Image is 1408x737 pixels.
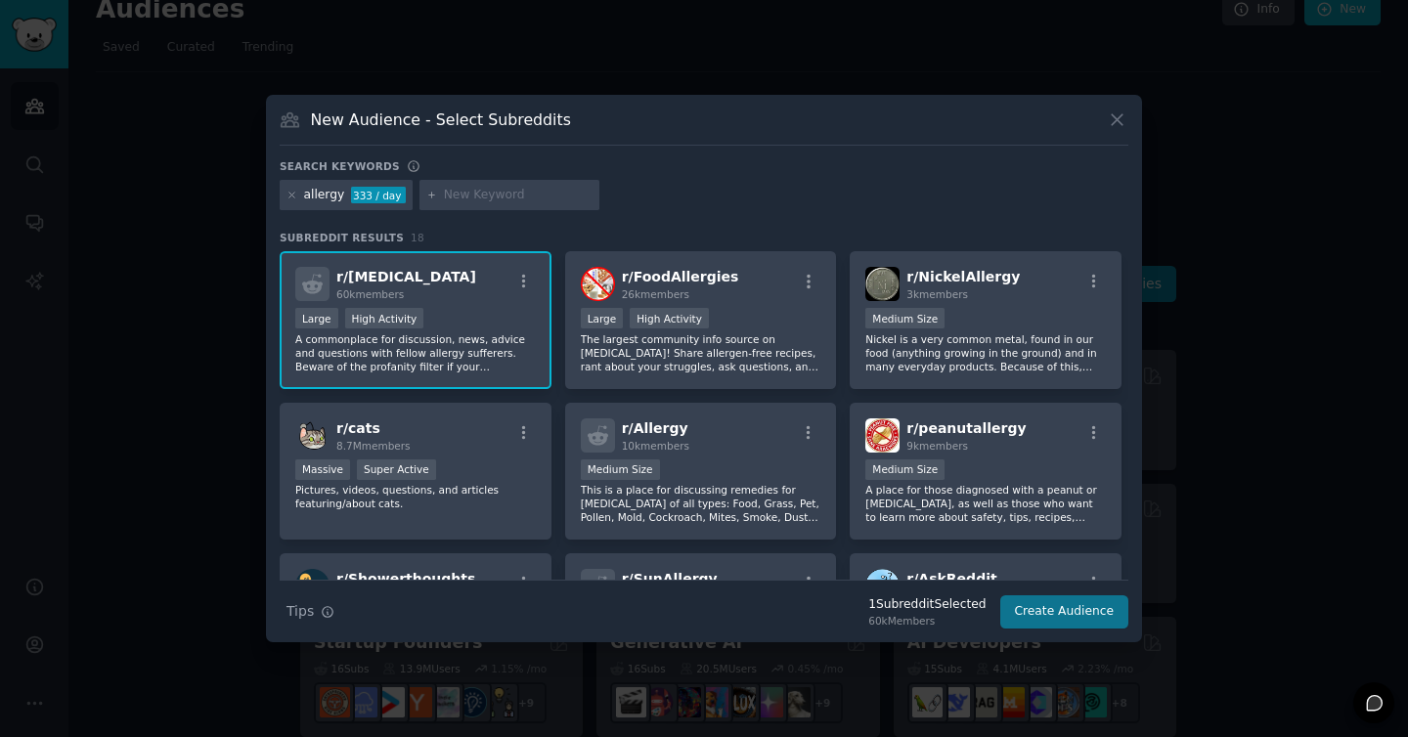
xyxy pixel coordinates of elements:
span: r/ peanutallergy [906,420,1026,436]
span: r/ Allergy [622,420,688,436]
div: High Activity [630,308,709,328]
img: AskReddit [865,569,900,603]
img: FoodAllergies [581,267,615,301]
span: r/ Showerthoughts [336,571,475,586]
p: Pictures, videos, questions, and articles featuring/about cats. [295,483,536,510]
p: Nickel is a very common metal, found in our food (anything growing in the ground) and in many eve... [865,332,1106,373]
div: 1 Subreddit Selected [868,596,986,614]
img: peanutallergy [865,418,900,453]
img: Showerthoughts [295,569,330,603]
div: High Activity [345,308,424,328]
p: This is a place for discussing remedies for [MEDICAL_DATA] of all types: Food, Grass, Pet, Pollen... [581,483,821,524]
span: r/ cats [336,420,380,436]
span: 26k members [622,288,689,300]
span: r/ FoodAllergies [622,269,739,284]
div: Medium Size [865,308,945,328]
div: Massive [295,459,350,480]
span: r/ SunAllergy [622,571,718,586]
span: 10k members [622,440,689,452]
img: cats [295,418,330,453]
div: Large [295,308,338,328]
div: Medium Size [581,459,660,480]
div: Large [581,308,624,328]
h3: Search keywords [280,159,400,173]
div: 60k Members [868,614,986,628]
div: Super Active [357,459,436,480]
span: 9k members [906,440,968,452]
div: Medium Size [865,459,945,480]
h3: New Audience - Select Subreddits [311,109,571,130]
span: Tips [286,601,314,622]
p: The largest community info source on [MEDICAL_DATA]! Share allergen-free recipes, rant about your... [581,332,821,373]
div: 333 / day [351,187,406,204]
input: New Keyword [444,187,593,204]
p: A place for those diagnosed with a peanut or [MEDICAL_DATA], as well as those who want to learn m... [865,483,1106,524]
span: 8.7M members [336,440,411,452]
div: allergy [304,187,345,204]
span: r/ NickelAllergy [906,269,1020,284]
span: r/ [MEDICAL_DATA] [336,269,476,284]
img: NickelAllergy [865,267,900,301]
button: Create Audience [1000,595,1129,629]
span: 3k members [906,288,968,300]
span: 60k members [336,288,404,300]
button: Tips [280,594,341,629]
span: Subreddit Results [280,231,404,244]
span: r/ AskReddit [906,571,996,586]
p: A commonplace for discussion, news, advice and questions with fellow allergy sufferers. Beware of... [295,332,536,373]
span: 18 [411,232,424,243]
